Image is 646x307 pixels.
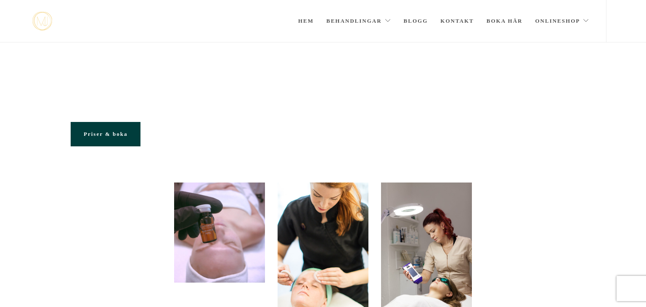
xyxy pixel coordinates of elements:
a: Priser & boka [71,122,140,146]
span: Priser & boka [84,131,127,137]
a: mjstudio mjstudio mjstudio [32,12,52,31]
img: mjstudio [32,12,52,31]
img: 20200316_113429315_iOS [174,183,265,283]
